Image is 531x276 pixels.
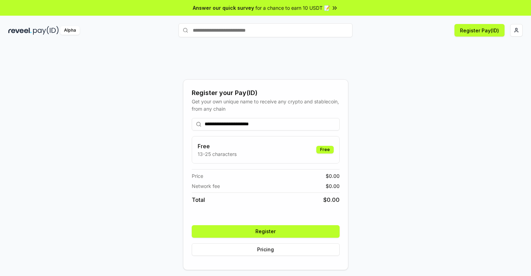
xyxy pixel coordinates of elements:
[193,4,254,11] span: Answer our quick survey
[198,142,237,150] h3: Free
[192,88,340,98] div: Register your Pay(ID)
[454,24,505,37] button: Register Pay(ID)
[33,26,59,35] img: pay_id
[192,172,203,180] span: Price
[192,182,220,190] span: Network fee
[60,26,80,35] div: Alpha
[326,182,340,190] span: $ 0.00
[198,150,237,158] p: 13-25 characters
[8,26,32,35] img: reveel_dark
[192,196,205,204] span: Total
[326,172,340,180] span: $ 0.00
[192,243,340,256] button: Pricing
[316,146,334,153] div: Free
[255,4,330,11] span: for a chance to earn 10 USDT 📝
[192,98,340,112] div: Get your own unique name to receive any crypto and stablecoin, from any chain
[192,225,340,238] button: Register
[323,196,340,204] span: $ 0.00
